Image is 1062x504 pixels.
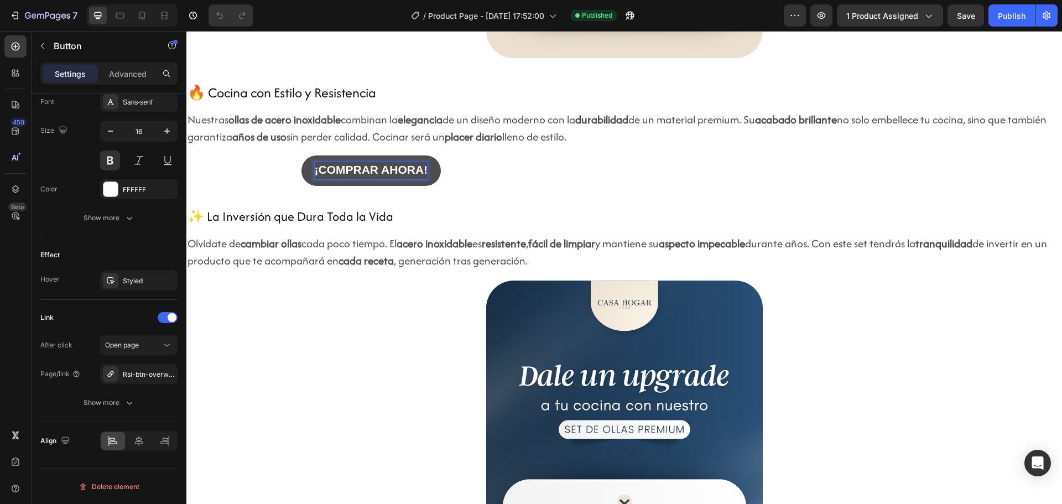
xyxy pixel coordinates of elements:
div: Rsi-btn-overwrite [123,370,175,380]
div: FFFFFF [123,185,175,195]
strong: años de uso [46,98,100,113]
div: Styled [123,276,175,286]
div: Font [40,97,54,107]
strong: durabilidad [389,81,442,96]
button: <p><span style="font-size:21px;">¡COMPRAR AHORA!</span></p> [115,124,255,155]
div: Open Intercom Messenger [1024,450,1051,476]
div: Rich Text Editor. Editing area: main [128,131,242,148]
span: Save [957,11,975,20]
div: Delete element [79,480,139,493]
strong: tranquilidad [729,205,786,220]
div: Effect [40,250,60,260]
p: 7 [72,9,77,22]
button: Show more [40,208,178,228]
div: After click [40,340,72,350]
div: Undo/Redo [209,4,253,27]
strong: resistente [295,205,340,220]
span: Open page [105,341,139,349]
button: Open page [100,335,178,355]
strong: acero inoxidable [210,205,286,220]
strong: acabado brillante [569,81,650,96]
button: 1 product assigned [837,4,943,27]
button: 7 [4,4,82,27]
button: Delete element [40,478,178,496]
div: Show more [84,212,135,224]
span: 1 product assigned [846,10,918,22]
strong: elegancia [211,81,256,96]
div: Align [40,434,72,449]
div: Color [40,184,58,194]
span: Olvídate de cada poco tiempo. El es , y mantiene su durante años. Con este set tendrás la de inve... [1,205,861,237]
span: Product Page - [DATE] 17:52:00 [428,10,544,22]
div: Link [40,313,54,323]
button: Publish [988,4,1035,27]
strong: aspecto impecable [472,205,559,220]
strong: fácil de limpiar [342,205,409,220]
button: Save [948,4,984,27]
div: Publish [998,10,1025,22]
p: Button [54,39,148,53]
strong: placer diario [258,98,316,113]
div: Show more [84,397,135,408]
div: Page/link [40,369,81,379]
div: Sans-serif [123,97,175,107]
p: Settings [55,68,86,80]
strong: cambiar ollas [54,205,115,220]
div: Size [40,123,70,138]
span: ✨ La Inversión que Dura Toda la Vida [1,176,207,194]
div: 450 [11,118,27,127]
iframe: Design area [186,31,1062,504]
span: ¡COMPRAR AHORA! [128,132,242,145]
div: Hover [40,274,60,284]
span: / [423,10,426,22]
button: Show more [40,393,178,413]
strong: cada receta [152,222,207,237]
p: Advanced [109,68,147,80]
div: Beta [8,202,27,211]
span: Published [582,11,612,20]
